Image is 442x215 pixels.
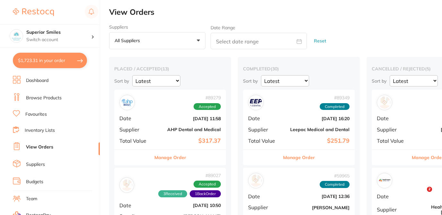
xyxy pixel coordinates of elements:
[243,66,355,72] h2: completed ( 30 )
[285,127,350,132] b: Leepac Medical and Dental
[320,103,350,110] span: Completed
[114,78,129,84] p: Sort by
[26,161,45,168] a: Suppliers
[250,175,262,187] img: Henry Schein Halas
[248,204,280,210] span: Supplier
[114,90,226,165] div: AHP Dental and Medical#89279AcceptedDate[DATE] 11:58SupplierAHP Dental and MedicalTotal Value$317...
[13,53,87,68] button: $1,723.31 in your order
[154,150,186,165] button: Manage Order
[119,138,152,144] span: Total Value
[194,181,221,188] span: Accepted
[194,95,221,100] span: # 89279
[285,138,350,144] b: $251.79
[109,24,205,30] label: Suppliers
[243,78,258,84] p: Sort by
[157,203,221,208] b: [DATE] 10:50
[320,173,350,178] span: # 59965
[250,96,262,109] img: Leepac Medical and Dental
[13,8,54,16] img: Restocq Logo
[26,144,53,150] a: View Orders
[121,179,133,191] img: Henry Schein Halas
[378,96,391,109] img: Adam Dental
[158,190,187,197] span: Received
[119,127,152,132] span: Supplier
[377,127,409,132] span: Supplier
[320,95,350,100] span: # 89349
[134,173,221,178] span: # 89027
[414,187,429,202] iframe: Intercom live chat
[283,150,315,165] button: Manage Order
[119,115,152,121] span: Date
[211,25,235,30] label: Date Range
[26,196,37,202] a: Team
[194,103,221,110] span: Accepted
[248,127,280,132] span: Supplier
[115,38,143,43] p: All suppliers
[377,193,409,199] span: Date
[248,138,280,144] span: Total Value
[320,181,350,188] span: Completed
[25,111,47,118] a: Favourites
[377,115,409,121] span: Date
[26,29,91,36] h4: Superior Smiles
[285,116,350,121] b: [DATE] 16:20
[312,32,328,49] button: Reset
[190,190,221,197] span: Back orders
[26,95,62,101] a: Browse Products
[26,77,48,84] a: Dashboard
[377,207,409,212] span: Supplier
[211,33,307,49] input: Select date range
[26,179,43,185] a: Budgets
[248,115,280,121] span: Date
[157,116,221,121] b: [DATE] 11:58
[26,37,91,43] p: Switch account
[157,138,221,144] b: $317.37
[248,193,280,199] span: Date
[157,127,221,132] b: AHP Dental and Medical
[285,194,350,199] b: [DATE] 12:36
[13,5,54,20] a: Restocq Logo
[109,32,205,49] button: All suppliers
[114,66,226,72] h2: placed / accepted ( 13 )
[25,127,55,134] a: Inventory Lists
[377,138,409,144] span: Total Value
[427,187,432,192] span: 2
[121,96,133,109] img: AHP Dental and Medical
[285,205,350,210] b: [PERSON_NAME]
[10,30,23,42] img: Superior Smiles
[109,8,442,17] h2: View Orders
[372,78,386,84] p: Sort by
[378,175,391,187] img: Healthware Australia Ridley
[119,202,152,208] span: Date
